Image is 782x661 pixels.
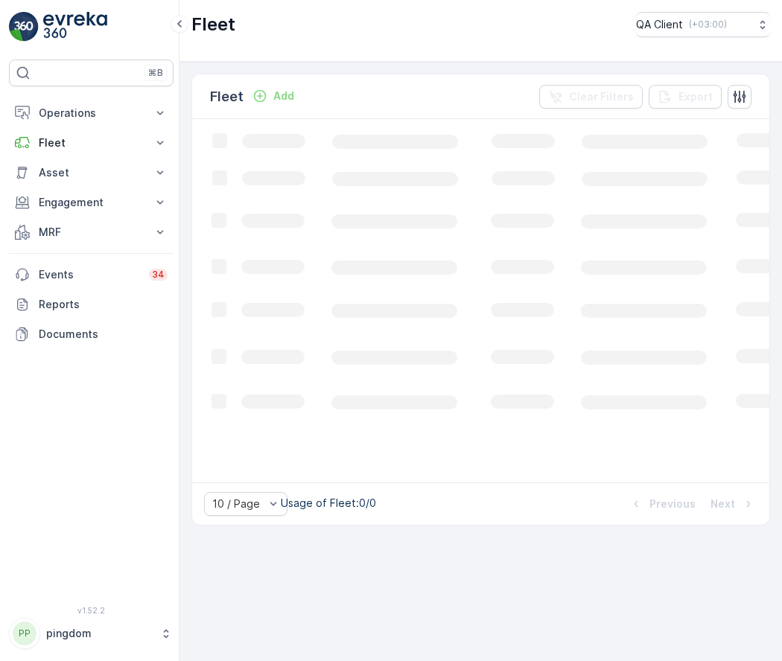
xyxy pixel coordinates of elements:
[689,19,727,31] p: ( +03:00 )
[9,12,39,42] img: logo
[9,158,174,188] button: Asset
[9,618,174,649] button: PPpingdom
[636,17,683,32] p: QA Client
[39,267,140,282] p: Events
[9,217,174,247] button: MRF
[711,496,735,511] p: Next
[191,13,235,36] p: Fleet
[152,269,165,281] p: 34
[39,225,144,240] p: MRF
[148,67,163,79] p: ⌘B
[636,12,770,37] button: QA Client(+03:00)
[9,128,174,158] button: Fleet
[39,135,144,150] p: Fleet
[569,89,634,104] p: Clear Filters
[649,85,722,109] button: Export
[9,188,174,217] button: Engagement
[9,98,174,128] button: Operations
[39,165,144,180] p: Asset
[9,290,174,319] a: Reports
[709,495,757,513] button: Next
[247,87,300,105] button: Add
[210,86,244,107] p: Fleet
[39,327,168,342] p: Documents
[39,195,144,210] p: Engagement
[9,260,174,290] a: Events34
[43,12,107,42] img: logo_light-DOdMpM7g.png
[13,622,36,645] div: PP
[539,85,643,109] button: Clear Filters
[39,106,144,121] p: Operations
[627,495,697,513] button: Previous
[9,606,174,615] span: v 1.52.2
[273,89,294,103] p: Add
[281,496,376,511] p: Usage of Fleet : 0/0
[46,626,153,641] p: pingdom
[9,319,174,349] a: Documents
[39,297,168,312] p: Reports
[649,496,696,511] p: Previous
[678,89,713,104] p: Export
